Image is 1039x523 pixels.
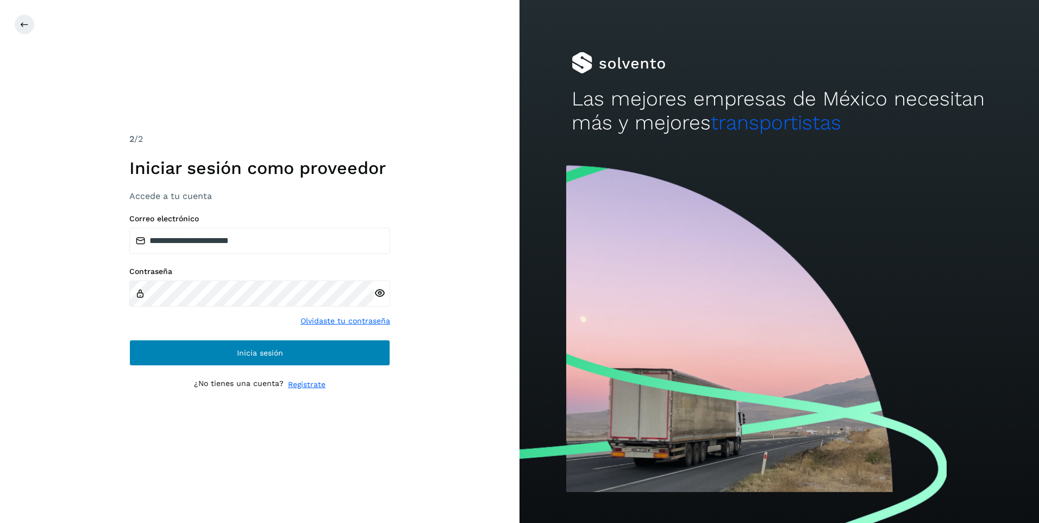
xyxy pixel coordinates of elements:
button: Inicia sesión [129,340,390,366]
p: ¿No tienes una cuenta? [194,379,284,390]
h3: Accede a tu cuenta [129,191,390,201]
a: Olvidaste tu contraseña [301,315,390,327]
span: 2 [129,134,134,144]
label: Correo electrónico [129,214,390,223]
span: transportistas [711,111,841,134]
a: Regístrate [288,379,326,390]
div: /2 [129,133,390,146]
span: Inicia sesión [237,349,283,357]
h1: Iniciar sesión como proveedor [129,158,390,178]
label: Contraseña [129,267,390,276]
h2: Las mejores empresas de México necesitan más y mejores [572,87,987,135]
